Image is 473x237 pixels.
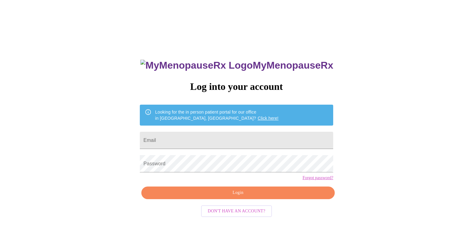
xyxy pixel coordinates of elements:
a: Click here! [258,116,279,121]
button: Don't have an account? [201,205,272,217]
button: Login [141,187,335,199]
a: Don't have an account? [200,208,274,213]
a: Forgot password? [302,175,333,180]
span: Don't have an account? [208,207,265,215]
span: Login [148,189,328,197]
div: Looking for the in person patient portal for our office in [GEOGRAPHIC_DATA], [GEOGRAPHIC_DATA]? [155,106,279,124]
h3: MyMenopauseRx [140,60,333,71]
h3: Log into your account [140,81,333,92]
img: MyMenopauseRx Logo [140,60,253,71]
